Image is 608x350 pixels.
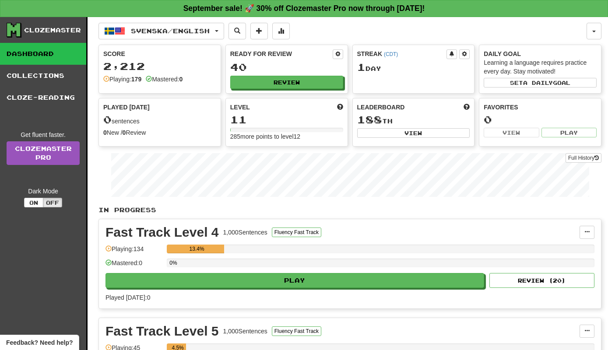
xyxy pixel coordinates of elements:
[230,76,343,89] button: Review
[337,103,343,112] span: Score more points to level up
[484,58,597,76] div: Learning a language requires practice every day. Stay motivated!
[103,114,216,126] div: sentences
[7,130,80,139] div: Get fluent faster.
[484,78,597,87] button: Seta dailygoal
[230,49,333,58] div: Ready for Review
[183,4,425,13] strong: September sale! 🚀 30% off Clozemaster Pro now through [DATE]!
[105,325,219,338] div: Fast Track Level 5
[357,49,447,58] div: Streak
[230,62,343,73] div: 40
[357,62,470,73] div: Day
[484,114,597,125] div: 0
[357,113,382,126] span: 188
[131,27,210,35] span: Svenska / English
[566,153,601,163] button: Full History
[24,26,81,35] div: Clozemaster
[230,132,343,141] div: 285 more points to level 12
[272,326,321,336] button: Fluency Fast Track
[43,198,62,207] button: Off
[105,226,219,239] div: Fast Track Level 4
[98,23,224,39] button: Svenska/English
[357,103,405,112] span: Leaderboard
[523,80,553,86] span: a daily
[6,338,73,347] span: Open feedback widget
[98,206,601,214] p: In Progress
[103,61,216,72] div: 2,212
[24,198,43,207] button: On
[103,129,107,136] strong: 0
[105,259,162,273] div: Mastered: 0
[228,23,246,39] button: Search sentences
[103,113,112,126] span: 0
[250,23,268,39] button: Add sentence to collection
[105,294,150,301] span: Played [DATE]: 0
[484,103,597,112] div: Favorites
[7,187,80,196] div: Dark Mode
[103,75,141,84] div: Playing:
[484,128,539,137] button: View
[357,61,366,73] span: 1
[272,227,321,237] button: Fluency Fast Track
[464,103,470,112] span: This week in points, UTC
[484,49,597,58] div: Daily Goal
[146,75,183,84] div: Mastered:
[105,245,162,259] div: Playing: 134
[384,51,398,57] a: (CDT)
[169,245,224,253] div: 13.4%
[131,76,141,83] strong: 179
[103,49,216,58] div: Score
[357,114,470,126] div: th
[103,103,150,112] span: Played [DATE]
[105,273,484,288] button: Play
[489,273,594,288] button: Review (20)
[223,228,267,237] div: 1,000 Sentences
[103,128,216,137] div: New / Review
[230,103,250,112] span: Level
[223,327,267,336] div: 1,000 Sentences
[7,141,80,165] a: ClozemasterPro
[123,129,126,136] strong: 0
[272,23,290,39] button: More stats
[541,128,597,137] button: Play
[357,128,470,138] button: View
[179,76,183,83] strong: 0
[230,114,343,125] div: 11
